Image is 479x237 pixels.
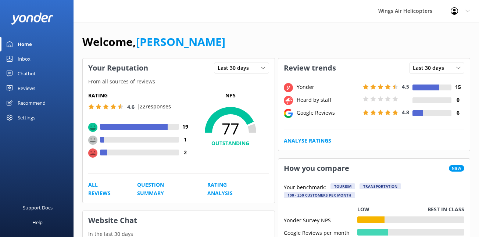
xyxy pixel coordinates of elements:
[451,109,464,117] h4: 6
[83,78,275,86] p: From all sources of reviews
[23,200,53,215] div: Support Docs
[295,109,361,117] div: Google Reviews
[88,91,192,100] h5: Rating
[207,181,252,197] a: Rating Analysis
[330,183,355,189] div: Tourism
[278,159,355,178] h3: How you compare
[284,216,357,223] div: Yonder Survey NPS
[449,165,464,172] span: New
[402,109,409,116] span: 4.8
[179,148,192,157] h4: 2
[284,229,357,236] div: Google Reviews per month
[284,192,355,198] div: 100 - 250 customers per month
[83,58,154,78] h3: Your Reputation
[278,58,342,78] h3: Review trends
[82,33,225,51] h1: Welcome,
[179,123,192,131] h4: 19
[428,205,464,213] p: Best in class
[127,103,135,110] span: 4.6
[284,183,326,192] p: Your benchmark:
[18,110,35,125] div: Settings
[295,83,361,91] div: Yonder
[360,183,401,189] div: Transportation
[136,34,225,49] a: [PERSON_NAME]
[18,66,36,81] div: Chatbot
[88,181,121,197] a: All Reviews
[18,96,46,110] div: Recommend
[32,215,43,230] div: Help
[284,137,331,145] a: Analyse Ratings
[137,103,171,111] p: | 22 responses
[295,96,361,104] div: Heard by staff
[218,64,253,72] span: Last 30 days
[18,81,35,96] div: Reviews
[18,37,32,51] div: Home
[357,205,369,213] p: Low
[451,96,464,104] h4: 0
[11,12,53,25] img: yonder-white-logo.png
[179,136,192,144] h4: 1
[18,51,31,66] div: Inbox
[192,91,269,100] p: NPS
[192,119,269,138] span: 77
[192,139,269,147] h4: OUTSTANDING
[137,181,191,197] a: Question Summary
[413,64,448,72] span: Last 30 days
[83,211,275,230] h3: Website Chat
[451,83,464,91] h4: 15
[402,83,409,90] span: 4.5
